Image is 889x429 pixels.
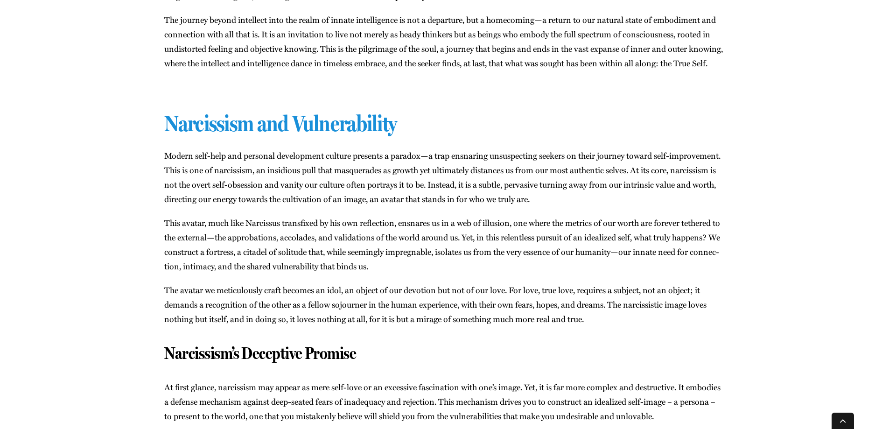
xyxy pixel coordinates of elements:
[164,148,724,206] p: Mod­ern self-help and per­son­al devel­op­ment cul­ture presents a paradox—a trap ensnar­ing unsu...
[164,216,724,274] p: This avatar, much like Nar­cis­sus trans­fixed by his own reflec­tion, ensnares us in a web of il...
[164,13,724,70] p: The jour­ney beyond intel­lect into the realm of innate intel­li­gence is not a depar­ture, but a...
[164,343,724,363] h3: Narcissism’s Deceptive Promise
[164,380,724,423] p: At first glance, nar­cis­sism may appear as mere self-love or an exces­sive fas­ci­na­tion with o...
[164,110,397,136] a: Narcissism and Vulnerability
[164,283,724,326] p: The avatar we metic­u­lous­ly craft becomes an idol, an object of our devo­tion but not of our lo...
